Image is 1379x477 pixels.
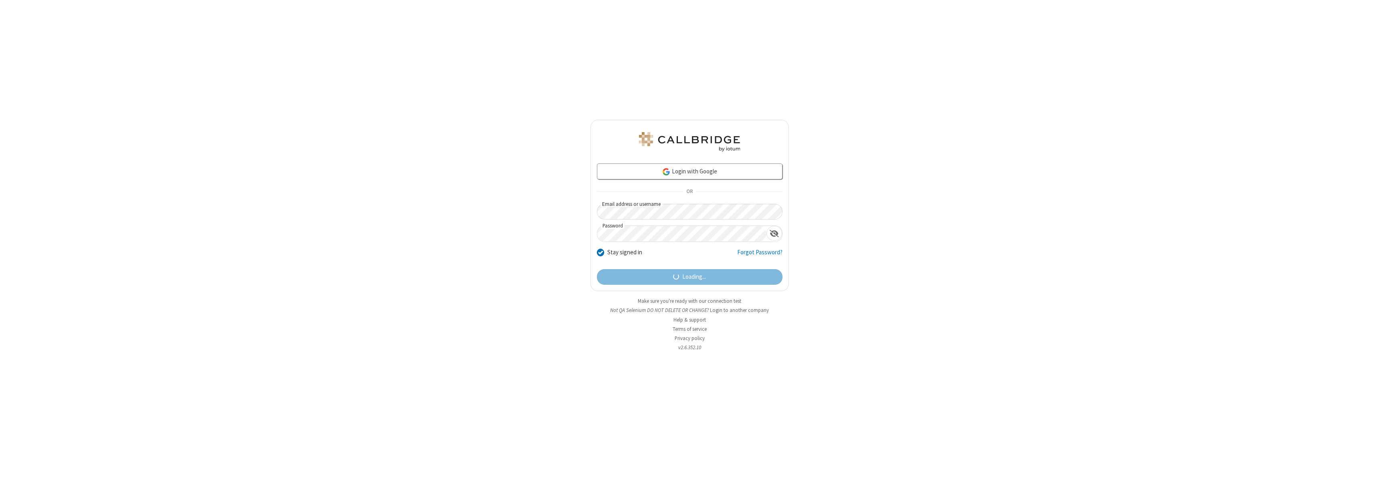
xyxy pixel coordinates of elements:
[682,272,706,282] span: Loading...
[590,344,789,351] li: v2.6.352.10
[673,326,707,332] a: Terms of service
[662,167,671,176] img: google-icon.png
[638,298,741,304] a: Make sure you're ready with our connection test
[637,132,742,151] img: QA Selenium DO NOT DELETE OR CHANGE
[673,316,706,323] a: Help & support
[766,226,782,241] div: Show password
[597,226,766,242] input: Password
[597,163,783,179] a: Login with Google
[675,335,705,342] a: Privacy policy
[590,306,789,314] li: Not QA Selenium DO NOT DELETE OR CHANGE?
[683,186,696,197] span: OR
[597,204,783,219] input: Email address or username
[710,306,769,314] button: Login to another company
[1359,456,1373,471] iframe: Chat
[737,248,783,263] a: Forgot Password?
[597,269,783,285] button: Loading...
[607,248,642,257] label: Stay signed in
